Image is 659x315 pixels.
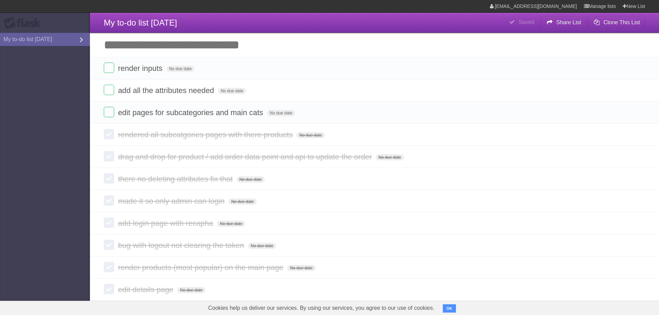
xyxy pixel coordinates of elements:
span: rendered all subcatgories pages with there products [118,130,294,139]
span: bug with logout not clearing the token [118,241,246,250]
span: edit pages for subcategories and main cats [118,108,265,117]
span: add all the attributes needed [118,86,216,95]
span: No due date [217,221,245,227]
label: Done [104,63,114,73]
span: render products (most popular) on the main page [118,263,285,272]
span: No due date [218,88,246,94]
button: Clone This List [588,16,645,29]
span: No due date [248,243,276,249]
span: No due date [228,198,256,205]
label: Done [104,240,114,250]
label: Done [104,129,114,139]
span: No due date [376,154,404,160]
span: No due date [296,132,324,138]
div: Flask [3,17,45,29]
span: add login page with recapha [118,219,215,228]
span: render inputs [118,64,164,73]
b: Share List [556,19,581,25]
label: Done [104,284,114,294]
label: Done [104,107,114,117]
label: Done [104,151,114,161]
span: No due date [267,110,295,116]
label: Done [104,173,114,184]
span: No due date [287,265,315,271]
b: Saved [519,19,534,25]
label: Done [104,85,114,95]
b: Clone This List [603,19,640,25]
span: drag and drop for product / add order data point and api to update the order [118,152,374,161]
span: My to-do list [DATE] [104,18,177,27]
span: Cookies help us deliver our services. By using our services, you agree to our use of cookies. [201,301,441,315]
span: No due date [237,176,265,183]
label: Done [104,195,114,206]
button: Share List [541,16,587,29]
button: OK [443,304,456,313]
label: Done [104,217,114,228]
span: No due date [177,287,205,293]
span: edit details page [118,285,175,294]
label: Done [104,262,114,272]
span: there no deleting attributes fix that [118,175,234,183]
span: made it so only admin can login [118,197,226,205]
span: No due date [166,66,194,72]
